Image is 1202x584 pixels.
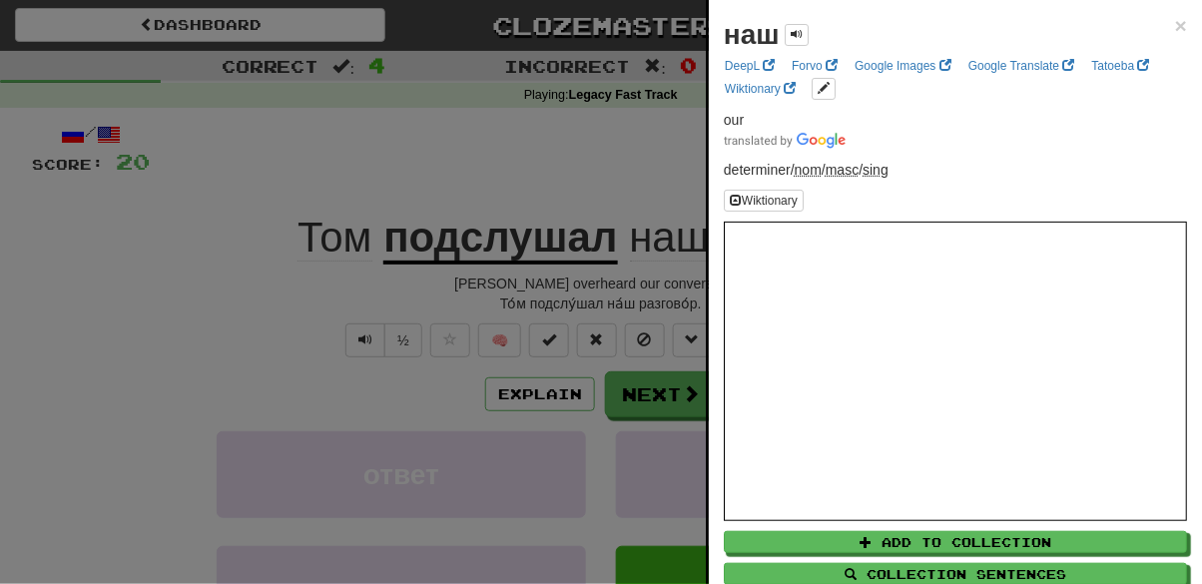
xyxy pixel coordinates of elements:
[1175,14,1187,37] span: ×
[719,55,781,77] a: DeepL
[795,162,822,178] abbr: Case: Nominative / direct
[826,162,863,178] span: /
[849,55,957,77] a: Google Images
[795,162,826,178] span: /
[812,78,836,100] button: edit links
[1086,55,1156,77] a: Tatoeba
[724,112,744,128] span: our
[724,133,846,149] img: Color short
[724,531,1187,553] button: Add to Collection
[1175,15,1187,36] button: Close
[863,162,889,178] abbr: Number: Singular number
[724,190,804,212] button: Wiktionary
[719,78,802,100] a: Wiktionary
[786,55,844,77] a: Forvo
[962,55,1081,77] a: Google Translate
[826,162,859,178] abbr: Gender: Masculine gender
[724,160,1187,180] p: determiner /
[724,19,780,50] strong: наш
